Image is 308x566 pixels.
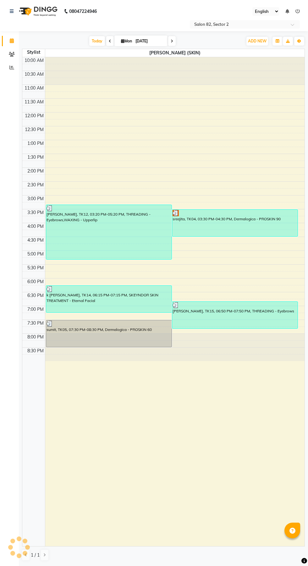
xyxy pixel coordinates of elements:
div: 5:00 PM [26,251,45,257]
div: 10:30 AM [23,71,45,78]
div: 3:00 PM [26,195,45,202]
div: Stylist [22,49,45,56]
div: 7:00 PM [26,306,45,313]
div: 6:30 PM [26,292,45,299]
div: 11:00 AM [23,85,45,91]
div: 2:00 PM [26,168,45,174]
div: 7:30 PM [26,320,45,327]
input: 2025-09-01 [134,36,165,46]
div: 8:30 PM [26,348,45,354]
span: ADD NEW [248,39,267,43]
b: 08047224946 [69,3,97,20]
div: 1:30 PM [26,154,45,161]
div: [PERSON_NAME], TK12, 03:20 PM-05:20 PM, THREADING - Eyebrows,WAXING - Upperlip [46,205,172,259]
span: [PERSON_NAME] (SKIN) [45,49,305,57]
span: Mon [119,39,134,43]
div: sumit, TK05, 07:30 PM-08:30 PM, Dermalogica - PROSKIN 60 [46,320,172,347]
div: 10:00 AM [23,57,45,64]
div: k [PERSON_NAME], TK14, 06:15 PM-07:15 PM, SKEYNDOR SKIN TREATMENT - Eternal Facial [46,286,172,312]
div: 4:00 PM [26,223,45,230]
div: 6:00 PM [26,278,45,285]
div: 3:30 PM [26,209,45,216]
button: ADD NEW [246,37,268,46]
div: 8:00 PM [26,334,45,340]
span: 1 / 1 [31,552,40,558]
img: logo [16,3,59,20]
div: 1:00 PM [26,140,45,147]
div: 12:30 PM [24,126,45,133]
div: [PERSON_NAME], TK15, 06:50 PM-07:50 PM, THREADING - Eyebrows [172,302,298,328]
span: Today [89,36,105,46]
div: 2:30 PM [26,182,45,188]
div: sreejita, TK04, 03:30 PM-04:30 PM, Dermalogica - PROSKIN 90 [172,210,298,236]
div: 4:30 PM [26,237,45,244]
div: 11:30 AM [23,99,45,105]
div: 12:00 PM [24,113,45,119]
div: 5:30 PM [26,265,45,271]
